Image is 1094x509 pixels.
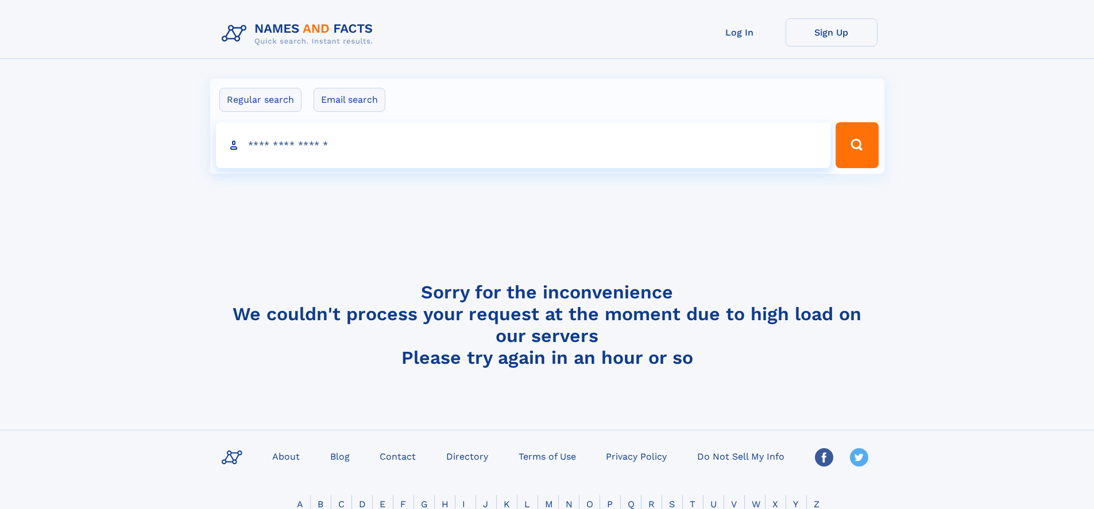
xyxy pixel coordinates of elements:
img: Twitter [850,448,868,467]
a: Terms of Use [514,448,581,464]
label: Email search [314,88,385,112]
a: Directory [442,448,493,464]
input: search input [216,122,831,168]
a: Contact [375,448,420,464]
a: Log In [694,18,786,46]
a: Sign Up [786,18,877,46]
a: Blog [326,448,354,464]
a: Do Not Sell My Info [693,448,789,464]
h4: Sorry for the inconvenience We couldn't process your request at the moment due to high load on ou... [217,281,877,368]
a: About [268,448,304,464]
img: Logo Names and Facts [217,18,382,49]
img: Facebook [815,448,833,467]
label: Regular search [219,88,301,112]
a: Privacy Policy [601,448,671,464]
button: Search Button [836,122,878,168]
